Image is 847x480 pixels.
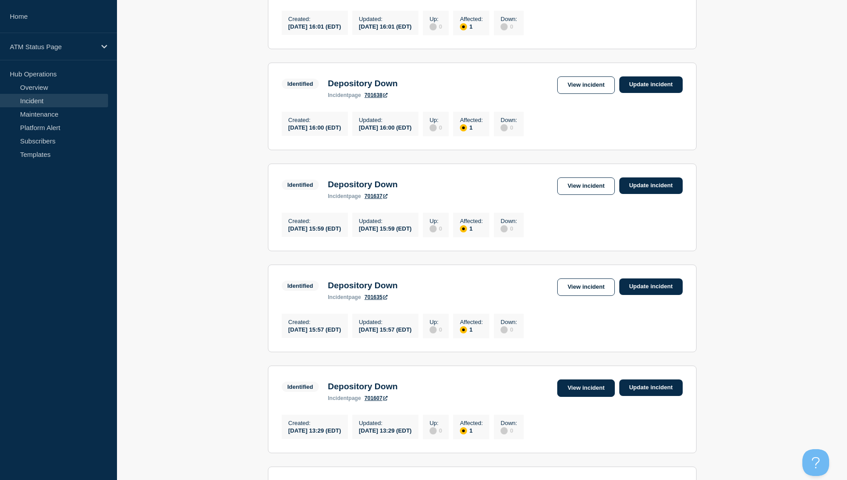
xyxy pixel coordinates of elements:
[460,123,483,131] div: 1
[288,16,341,22] p: Created :
[430,124,437,131] div: disabled
[460,224,483,232] div: 1
[460,218,483,224] p: Affected :
[328,92,361,98] p: page
[288,420,341,426] p: Created :
[430,23,437,30] div: disabled
[364,92,388,98] a: 701638
[460,319,483,325] p: Affected :
[501,225,508,232] div: disabled
[282,180,319,190] span: Identified
[288,426,341,434] div: [DATE] 13:29 (EDT)
[619,177,683,194] a: Update incident
[501,123,517,131] div: 0
[359,218,412,224] p: Updated :
[328,180,397,189] h3: Depository Down
[501,117,517,123] p: Down :
[10,43,96,51] p: ATM Status Page
[328,92,348,98] span: incident
[430,420,442,426] p: Up :
[430,224,442,232] div: 0
[288,123,341,131] div: [DATE] 16:00 (EDT)
[282,281,319,291] span: Identified
[328,294,348,300] span: incident
[328,395,361,401] p: page
[501,426,517,434] div: 0
[430,16,442,22] p: Up :
[430,326,437,333] div: disabled
[460,426,483,434] div: 1
[430,123,442,131] div: 0
[359,420,412,426] p: Updated :
[359,123,412,131] div: [DATE] 16:00 (EDT)
[430,426,442,434] div: 0
[557,278,615,296] a: View incident
[460,420,483,426] p: Affected :
[430,319,442,325] p: Up :
[359,224,412,232] div: [DATE] 15:59 (EDT)
[460,124,467,131] div: affected
[359,325,412,333] div: [DATE] 15:57 (EDT)
[364,294,388,300] a: 701635
[460,16,483,22] p: Affected :
[557,76,615,94] a: View incident
[328,193,348,199] span: incident
[328,382,397,392] h3: Depository Down
[288,325,341,333] div: [DATE] 15:57 (EDT)
[430,225,437,232] div: disabled
[501,325,517,333] div: 0
[364,193,388,199] a: 701637
[430,427,437,434] div: disabled
[359,22,412,30] div: [DATE] 16:01 (EDT)
[430,22,442,30] div: 0
[501,420,517,426] p: Down :
[460,325,483,333] div: 1
[501,22,517,30] div: 0
[288,22,341,30] div: [DATE] 16:01 (EDT)
[619,76,683,93] a: Update incident
[460,225,467,232] div: affected
[501,16,517,22] p: Down :
[359,16,412,22] p: Updated :
[460,427,467,434] div: affected
[328,79,397,88] h3: Depository Down
[557,177,615,195] a: View incident
[328,281,397,291] h3: Depository Down
[460,326,467,333] div: affected
[501,23,508,30] div: disabled
[328,294,361,300] p: page
[430,218,442,224] p: Up :
[460,117,483,123] p: Affected :
[501,224,517,232] div: 0
[288,218,341,224] p: Created :
[282,79,319,89] span: Identified
[430,325,442,333] div: 0
[328,193,361,199] p: page
[282,382,319,392] span: Identified
[802,449,829,476] iframe: Help Scout Beacon - Open
[359,117,412,123] p: Updated :
[619,278,683,295] a: Update incident
[359,426,412,434] div: [DATE] 13:29 (EDT)
[501,124,508,131] div: disabled
[288,319,341,325] p: Created :
[288,224,341,232] div: [DATE] 15:59 (EDT)
[430,117,442,123] p: Up :
[501,326,508,333] div: disabled
[501,427,508,434] div: disabled
[359,319,412,325] p: Updated :
[364,395,388,401] a: 701607
[328,395,348,401] span: incident
[501,218,517,224] p: Down :
[460,22,483,30] div: 1
[619,379,683,396] a: Update incident
[460,23,467,30] div: affected
[501,319,517,325] p: Down :
[557,379,615,397] a: View incident
[288,117,341,123] p: Created :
